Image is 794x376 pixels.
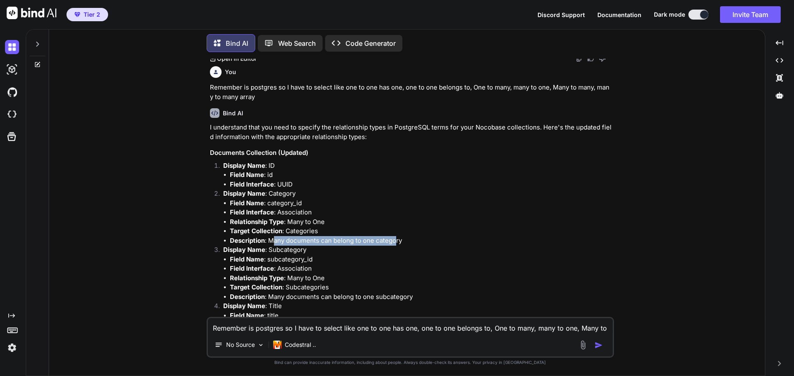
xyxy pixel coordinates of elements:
span: Tier 2 [84,10,100,19]
img: darkChat [5,40,19,54]
h3: Documents Collection (Updated) [210,148,612,158]
p: Open in Editor [217,55,256,63]
button: Discord Support [538,10,585,19]
img: premium [74,12,80,17]
strong: Display Name [223,302,265,310]
span: Documentation [597,11,641,18]
img: cloudideIcon [5,107,19,122]
strong: Field Name [230,255,264,263]
p: : Category [223,189,612,199]
strong: Field Name [230,199,264,207]
strong: Field Name [230,171,264,179]
li: : Categories [230,227,612,236]
strong: Display Name [223,246,265,254]
strong: Description [230,293,265,301]
strong: Display Name [223,162,265,169]
strong: Field Interface [230,208,274,216]
li: : Association [230,264,612,274]
p: : ID [223,161,612,171]
img: settings [5,341,19,355]
button: Documentation [597,10,641,19]
p: No Source [226,341,255,349]
h6: You [225,68,236,76]
strong: Description [230,237,265,244]
img: attachment [578,340,588,350]
p: I understand that you need to specify the relationship types in PostgreSQL terms for your Nocobas... [210,123,612,142]
li: : Many documents can belong to one category [230,236,612,246]
img: Bind AI [7,7,57,19]
img: like [587,55,594,62]
li: : title [230,311,612,321]
p: Code Generator [345,38,396,48]
span: Discord Support [538,11,585,18]
li: : Subcategories [230,283,612,292]
strong: Target Collection [230,227,282,235]
strong: Relationship Type [230,274,284,282]
p: Web Search [278,38,316,48]
li: : id [230,170,612,180]
img: darkAi-studio [5,62,19,77]
img: copy [576,55,582,62]
li: : UUID [230,180,612,189]
strong: Target Collection [230,283,282,291]
li: : Many documents can belong to one subcategory [230,292,612,302]
img: Pick Models [257,341,264,349]
img: dislike [599,55,606,62]
img: icon [594,341,603,349]
li: : Association [230,208,612,217]
h6: Bind AI [223,109,243,117]
strong: Field Name [230,311,264,319]
p: Bind can provide inaccurate information, including about people. Always double-check its answers.... [207,359,614,366]
button: Invite Team [720,6,781,23]
img: Codestral 25.01 [273,341,281,349]
strong: Relationship Type [230,218,284,226]
p: : Title [223,301,612,311]
li: : Many to One [230,274,612,283]
li: : category_id [230,199,612,208]
span: Dark mode [654,10,685,19]
button: premiumTier 2 [67,8,108,21]
li: : Many to One [230,217,612,227]
p: Remember is postgres so I have to select like one to one has one, one to one belongs to, One to m... [210,83,612,102]
img: githubDark [5,85,19,99]
strong: Field Interface [230,180,274,188]
p: Codestral .. [285,341,316,349]
li: : subcategory_id [230,255,612,264]
strong: Display Name [223,189,265,197]
p: : Subcategory [223,245,612,255]
p: Bind AI [226,38,248,48]
strong: Field Interface [230,264,274,272]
